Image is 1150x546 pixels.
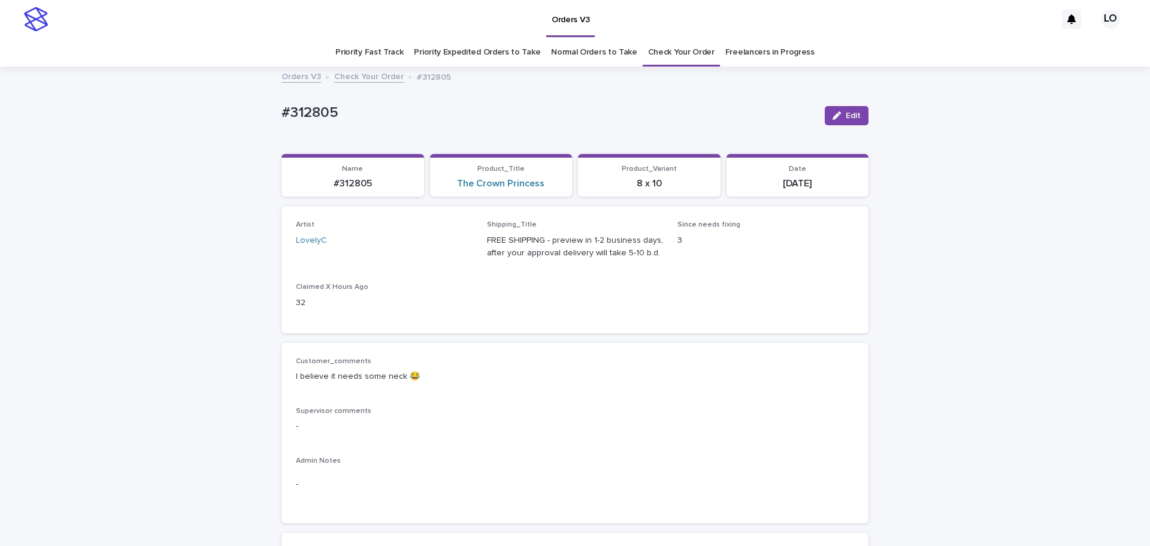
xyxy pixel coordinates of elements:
[648,38,715,67] a: Check Your Order
[335,38,403,67] a: Priority Fast Track
[477,165,525,173] span: Product_Title
[296,408,371,415] span: Supervisor comments
[734,178,862,189] p: [DATE]
[622,165,677,173] span: Product_Variant
[585,178,713,189] p: 8 x 10
[414,38,540,67] a: Priority Expedited Orders to Take
[846,111,861,120] span: Edit
[289,178,417,189] p: #312805
[282,69,321,83] a: Orders V3
[296,221,314,228] span: Artist
[334,69,404,83] a: Check Your Order
[296,358,371,365] span: Customer_comments
[825,106,868,125] button: Edit
[1101,10,1120,29] div: LO
[725,38,815,67] a: Freelancers in Progress
[457,178,544,189] a: The Crown Princess
[677,234,854,247] p: 3
[282,104,815,122] p: #312805
[487,221,537,228] span: Shipping_Title
[417,70,451,83] p: #312805
[296,297,473,309] p: 32
[296,457,341,464] span: Admin Notes
[342,165,363,173] span: Name
[296,420,854,433] p: -
[677,221,740,228] span: Since needs fixing
[296,478,854,491] p: -
[296,283,368,291] span: Claimed X Hours Ago
[296,234,327,247] a: LovelyC
[296,370,854,383] p: I believe it needs some neck 😂
[487,234,664,260] p: FREE SHIPPING - preview in 1-2 business days, after your approval delivery will take 5-10 b.d.
[551,38,637,67] a: Normal Orders to Take
[24,7,48,31] img: stacker-logo-s-only.png
[789,165,806,173] span: Date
